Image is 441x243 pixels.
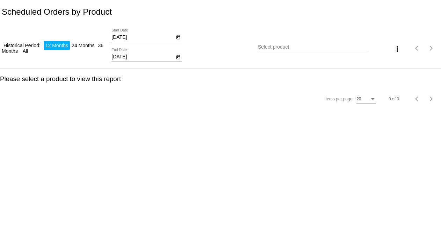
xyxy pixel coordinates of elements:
div: 0 of 0 [389,97,399,101]
input: End Date [111,54,174,60]
button: Open calendar [174,53,182,60]
button: Open calendar [174,33,182,41]
li: 12 Months [44,41,70,50]
button: Previous page [410,41,424,55]
li: 36 Months [2,41,103,56]
li: All [21,47,30,56]
mat-select: Items per page: [356,97,376,102]
mat-icon: more_vert [393,45,402,53]
div: Items per page: [325,97,354,101]
li: Historical Period: [2,41,42,50]
button: Previous page [410,92,424,106]
li: 24 Months [70,41,96,50]
button: Next page [424,92,438,106]
button: Next page [424,41,438,55]
span: 20 [356,97,361,101]
input: Select product [258,44,368,50]
h2: Scheduled Orders by Product [2,7,112,17]
input: Start Date [111,35,174,40]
